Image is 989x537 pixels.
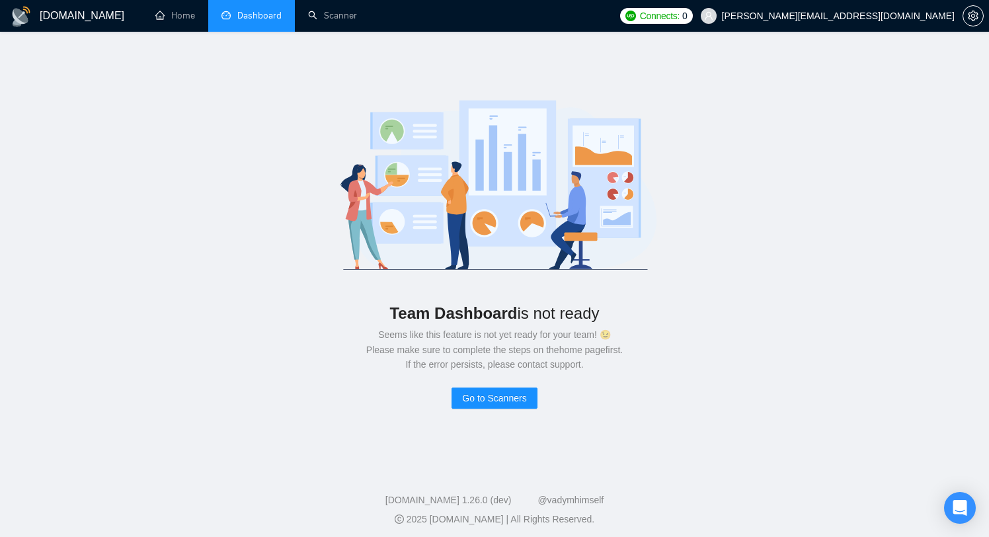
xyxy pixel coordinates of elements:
[963,11,983,21] span: setting
[11,513,978,526] div: 2025 [DOMAIN_NAME] | All Rights Reserved.
[306,85,683,283] img: logo
[462,391,526,405] span: Go to Scanners
[537,495,604,505] a: @vadymhimself
[682,9,688,23] span: 0
[625,11,636,21] img: upwork-logo.png
[944,492,976,524] div: Open Intercom Messenger
[963,5,984,26] button: setting
[389,304,517,322] b: Team Dashboard
[704,11,713,21] span: user
[963,11,984,21] a: setting
[385,495,512,505] a: [DOMAIN_NAME] 1.26.0 (dev)
[308,10,357,21] a: searchScanner
[640,9,680,23] span: Connects:
[42,327,947,372] div: Seems like this feature is not yet ready for your team! 😉 Please make sure to complete the steps ...
[11,6,32,27] img: logo
[42,299,947,327] div: is not ready
[237,10,282,21] span: Dashboard
[221,11,231,20] span: dashboard
[155,10,195,21] a: homeHome
[395,515,404,524] span: copyright
[559,345,606,355] a: home page
[452,388,537,409] button: Go to Scanners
